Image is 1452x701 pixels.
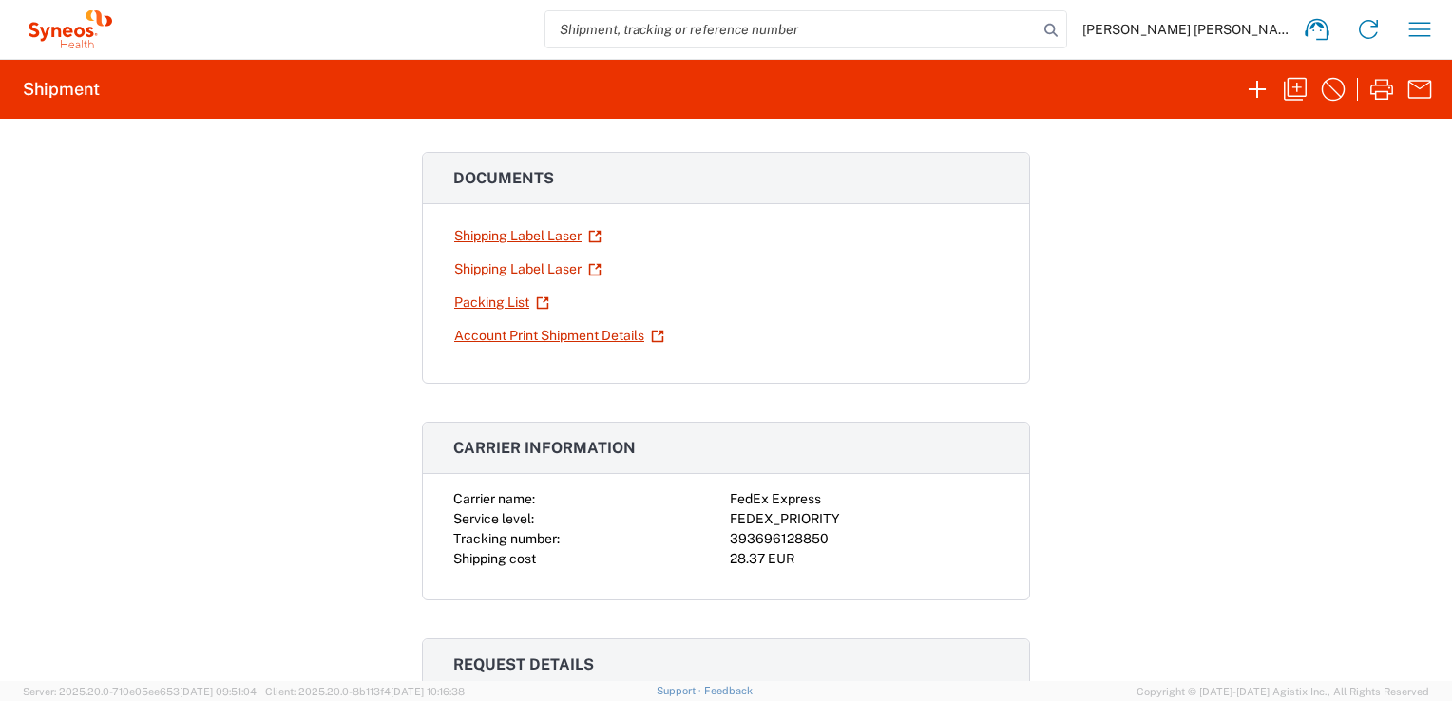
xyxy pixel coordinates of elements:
[180,686,257,697] span: [DATE] 09:51:04
[730,509,999,529] div: FEDEX_PRIORITY
[657,685,704,696] a: Support
[453,169,554,187] span: Documents
[453,531,560,546] span: Tracking number:
[453,319,665,352] a: Account Print Shipment Details
[453,253,602,286] a: Shipping Label Laser
[453,491,535,506] span: Carrier name:
[453,655,594,673] span: Request details
[453,286,550,319] a: Packing List
[545,11,1038,47] input: Shipment, tracking or reference number
[704,685,753,696] a: Feedback
[730,549,999,569] div: 28.37 EUR
[730,529,999,549] div: 393696128850
[23,686,257,697] span: Server: 2025.20.0-710e05ee653
[730,489,999,509] div: FedEx Express
[1137,683,1429,700] span: Copyright © [DATE]-[DATE] Agistix Inc., All Rights Reserved
[453,219,602,253] a: Shipping Label Laser
[453,511,534,526] span: Service level:
[265,686,465,697] span: Client: 2025.20.0-8b113f4
[23,78,100,101] h2: Shipment
[391,686,465,697] span: [DATE] 10:16:38
[453,439,636,457] span: Carrier information
[453,551,536,566] span: Shipping cost
[1082,21,1291,38] span: [PERSON_NAME] [PERSON_NAME]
